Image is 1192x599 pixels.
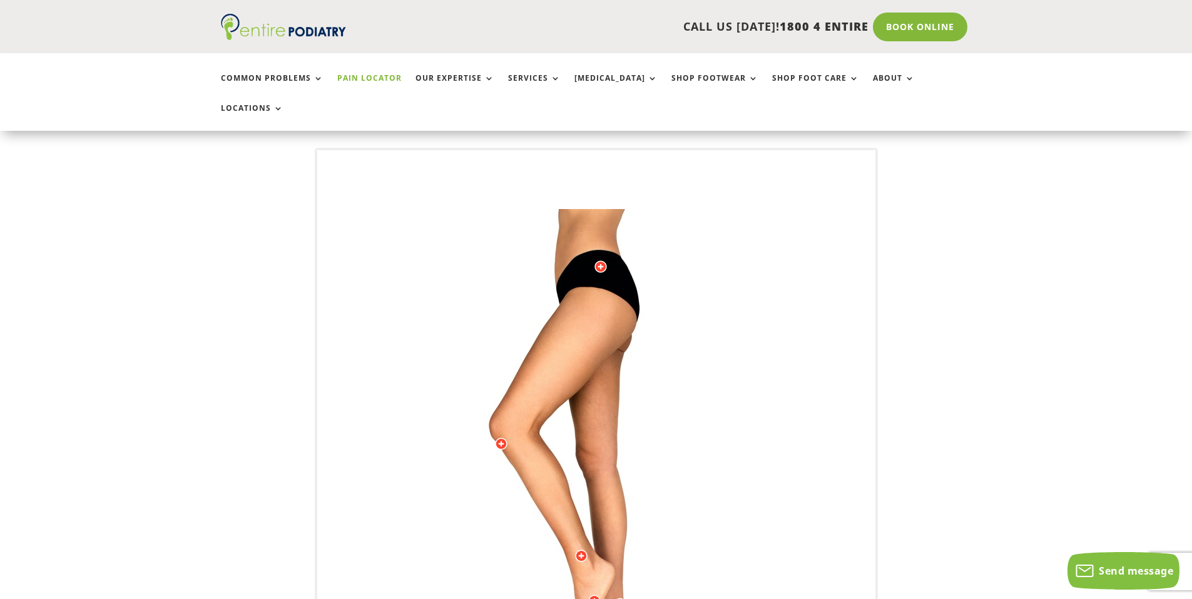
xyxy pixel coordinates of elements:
[1067,552,1179,590] button: Send message
[780,19,869,34] span: 1800 4 ENTIRE
[337,74,402,101] a: Pain Locator
[221,104,283,131] a: Locations
[221,74,323,101] a: Common Problems
[1099,564,1173,578] span: Send message
[415,74,494,101] a: Our Expertise
[873,13,967,41] a: Book Online
[873,74,915,101] a: About
[671,74,758,101] a: Shop Footwear
[772,74,859,101] a: Shop Foot Care
[221,14,346,40] img: logo (1)
[394,19,869,35] p: CALL US [DATE]!
[574,74,658,101] a: [MEDICAL_DATA]
[508,74,561,101] a: Services
[221,30,346,43] a: Entire Podiatry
